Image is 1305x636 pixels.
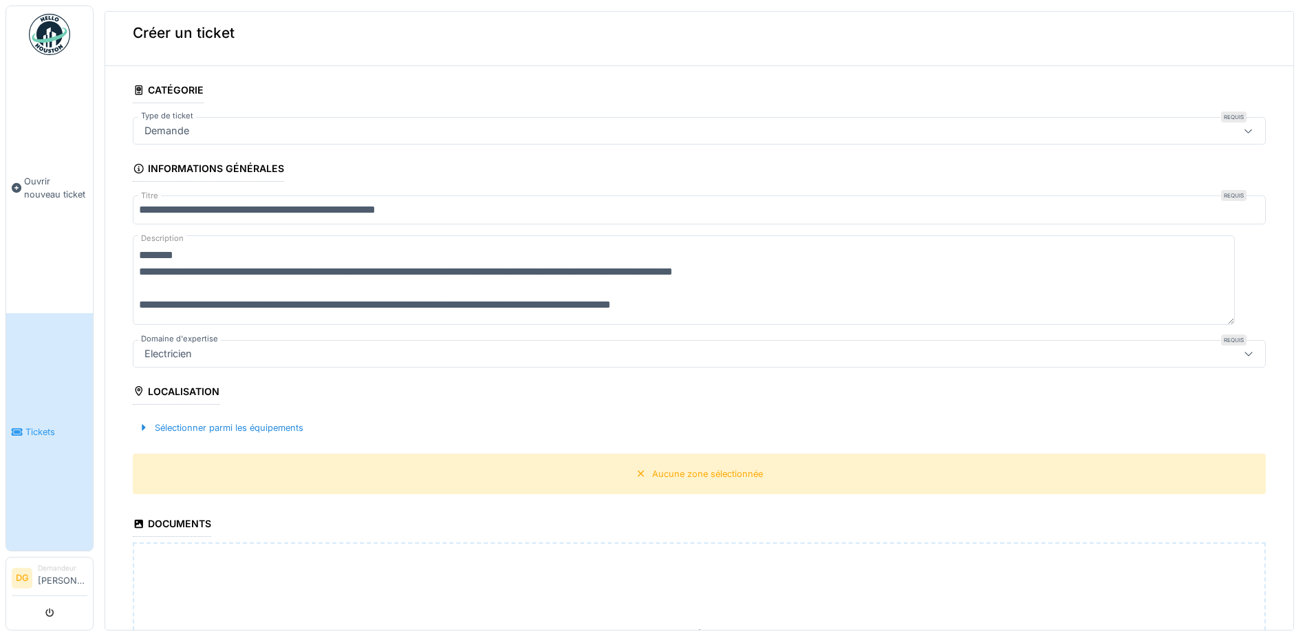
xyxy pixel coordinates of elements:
div: Demande [139,123,195,138]
div: Sélectionner parmi les équipements [133,418,309,437]
div: Requis [1221,190,1247,201]
label: Domaine d'expertise [138,333,221,345]
div: Aucune zone sélectionnée [652,467,763,480]
a: Ouvrir nouveau ticket [6,63,93,313]
label: Titre [138,190,161,202]
span: Tickets [25,425,87,438]
div: Requis [1221,112,1247,123]
li: [PERSON_NAME] [38,563,87,593]
label: Type de ticket [138,110,196,122]
label: Description [138,230,186,247]
div: Catégorie [133,80,204,103]
a: Tickets [6,313,93,551]
li: DG [12,568,32,589]
a: DG Demandeur[PERSON_NAME] [12,563,87,596]
div: Electricien [139,346,197,361]
div: Requis [1221,335,1247,346]
div: Documents [133,513,211,537]
div: Informations générales [133,158,284,182]
img: Badge_color-CXgf-gQk.svg [29,14,70,55]
div: Localisation [133,381,219,405]
div: Demandeur [38,563,87,573]
span: Ouvrir nouveau ticket [24,175,87,201]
